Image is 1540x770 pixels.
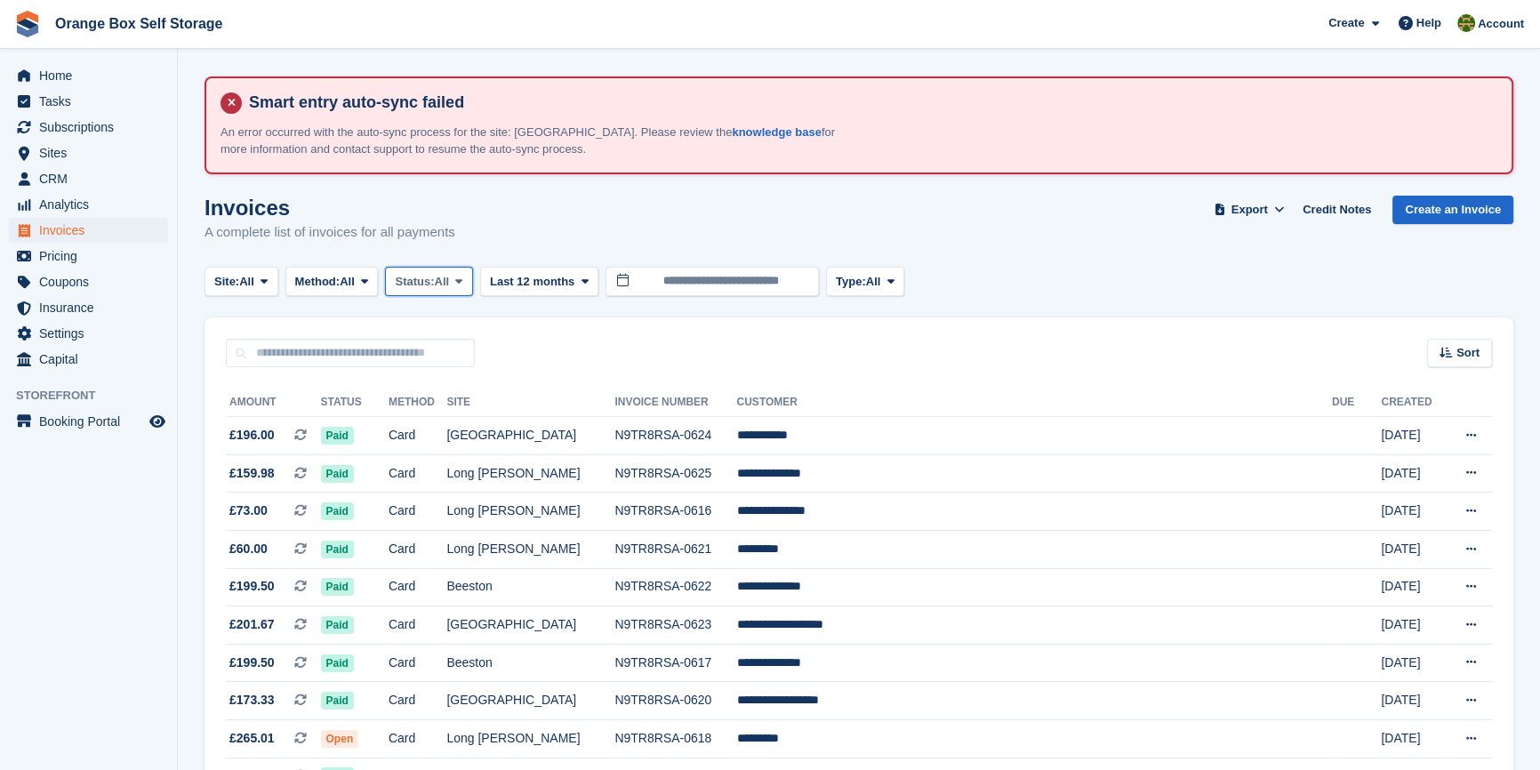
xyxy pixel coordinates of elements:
td: Long [PERSON_NAME] [446,719,614,758]
button: Last 12 months [480,267,598,296]
span: £73.00 [229,501,268,520]
span: Home [39,63,146,88]
span: CRM [39,166,146,191]
td: Card [389,682,446,720]
span: Booking Portal [39,409,146,434]
h1: Invoices [205,196,455,220]
button: Status: All [385,267,472,296]
td: [DATE] [1381,606,1445,645]
td: Card [389,417,446,455]
span: Storefront [16,387,177,405]
span: Insurance [39,295,146,320]
a: menu [9,115,168,140]
td: Card [389,493,446,531]
span: Invoices [39,218,146,243]
span: Paid [321,427,354,445]
td: N9TR8RSA-0620 [614,682,736,720]
span: Paid [321,465,354,483]
button: Type: All [826,267,904,296]
td: Card [389,530,446,568]
td: [DATE] [1381,530,1445,568]
a: menu [9,409,168,434]
span: All [435,273,450,291]
a: menu [9,192,168,217]
button: Method: All [285,267,379,296]
th: Amount [226,389,321,417]
th: Site [446,389,614,417]
td: N9TR8RSA-0624 [614,417,736,455]
a: menu [9,321,168,346]
button: Site: All [205,267,278,296]
span: Create [1328,14,1364,32]
td: Card [389,606,446,645]
a: Create an Invoice [1392,196,1513,225]
span: £201.67 [229,615,275,634]
td: [DATE] [1381,568,1445,606]
a: menu [9,218,168,243]
a: menu [9,89,168,114]
td: Beeston [446,568,614,606]
a: Orange Box Self Storage [48,9,230,38]
td: [DATE] [1381,454,1445,493]
button: Export [1210,196,1288,225]
span: £265.01 [229,729,275,748]
th: Due [1332,389,1381,417]
a: menu [9,244,168,269]
th: Created [1381,389,1445,417]
span: Paid [321,654,354,672]
span: £199.50 [229,654,275,672]
td: N9TR8RSA-0622 [614,568,736,606]
td: Card [389,454,446,493]
span: Paid [321,616,354,634]
p: A complete list of invoices for all payments [205,222,455,243]
span: Coupons [39,269,146,294]
span: Paid [321,502,354,520]
span: Analytics [39,192,146,217]
td: [DATE] [1381,417,1445,455]
span: £159.98 [229,464,275,483]
td: [DATE] [1381,644,1445,682]
span: £173.33 [229,691,275,710]
td: Beeston [446,644,614,682]
span: All [340,273,355,291]
img: stora-icon-8386f47178a22dfd0bd8f6a31ec36ba5ce8667c1dd55bd0f319d3a0aa187defe.svg [14,11,41,37]
td: Long [PERSON_NAME] [446,454,614,493]
td: Long [PERSON_NAME] [446,530,614,568]
td: N9TR8RSA-0625 [614,454,736,493]
span: Method: [295,273,341,291]
td: Long [PERSON_NAME] [446,493,614,531]
span: Export [1231,201,1268,219]
td: [GEOGRAPHIC_DATA] [446,606,614,645]
span: £196.00 [229,426,275,445]
a: knowledge base [732,125,821,139]
span: Sites [39,140,146,165]
span: Type: [836,273,866,291]
span: Capital [39,347,146,372]
p: An error occurred with the auto-sync process for the site: [GEOGRAPHIC_DATA]. Please review the f... [221,124,843,158]
td: Card [389,719,446,758]
span: Help [1416,14,1441,32]
td: Card [389,644,446,682]
th: Invoice Number [614,389,736,417]
td: [DATE] [1381,719,1445,758]
span: Paid [321,578,354,596]
span: Subscriptions [39,115,146,140]
span: Sort [1456,344,1480,362]
th: Customer [736,389,1331,417]
span: Status: [395,273,434,291]
td: [GEOGRAPHIC_DATA] [446,682,614,720]
a: menu [9,269,168,294]
th: Method [389,389,446,417]
a: menu [9,295,168,320]
td: [DATE] [1381,493,1445,531]
span: Tasks [39,89,146,114]
a: menu [9,347,168,372]
td: N9TR8RSA-0617 [614,644,736,682]
span: Settings [39,321,146,346]
td: Card [389,568,446,606]
h4: Smart entry auto-sync failed [242,92,1497,113]
span: All [239,273,254,291]
td: N9TR8RSA-0621 [614,530,736,568]
span: £199.50 [229,577,275,596]
td: N9TR8RSA-0623 [614,606,736,645]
